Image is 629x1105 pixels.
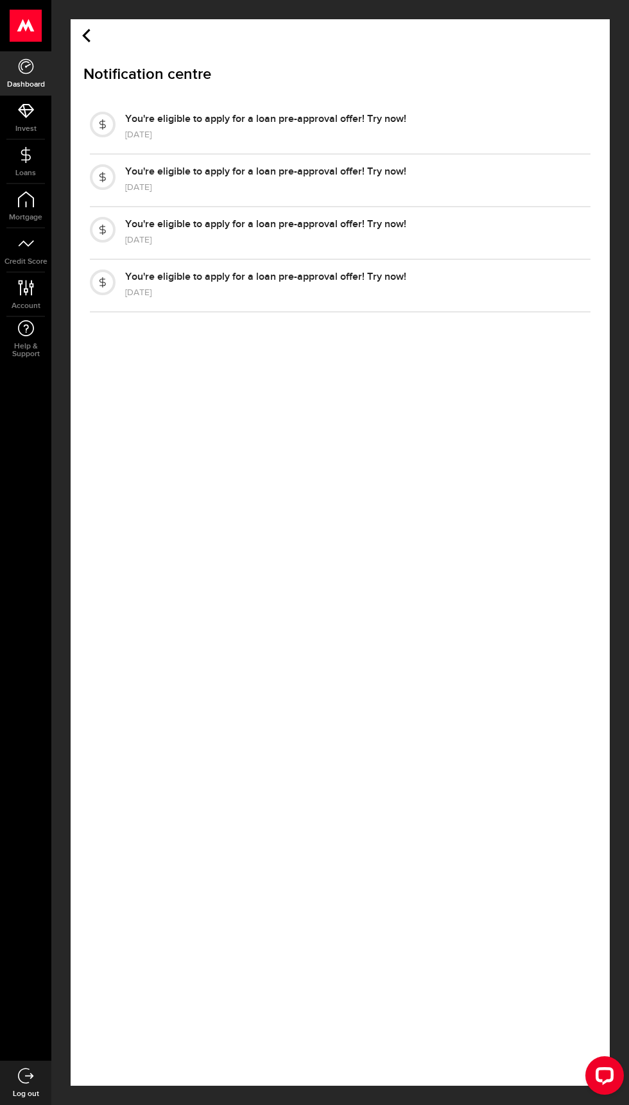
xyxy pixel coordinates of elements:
div: [DATE] [125,127,406,142]
div: You're eligible to apply for a loan pre-approval offer! Try now! [125,164,406,180]
div: [DATE] [125,285,406,300]
div: You're eligible to apply for a loan pre-approval offer! Try now! [125,270,406,285]
div: [DATE] [125,232,406,248]
div: [DATE] [125,180,406,195]
span: Notification centre [83,64,211,84]
iframe: LiveChat chat widget [575,1051,629,1105]
div: You're eligible to apply for a loan pre-approval offer! Try now! [125,217,406,232]
div: You're eligible to apply for a loan pre-approval offer! Try now! [125,112,406,127]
